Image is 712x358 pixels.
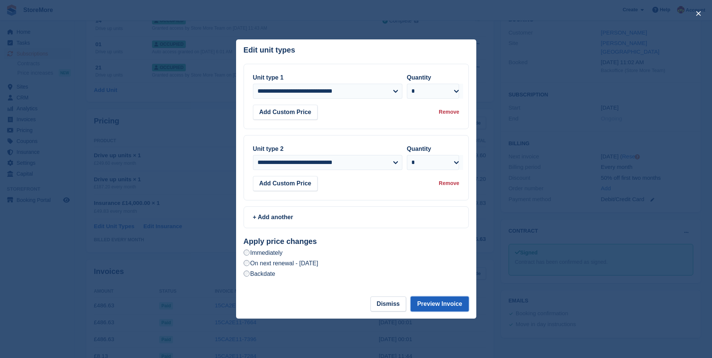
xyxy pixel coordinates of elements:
label: Backdate [244,270,275,278]
div: + Add another [253,213,459,222]
label: Quantity [407,146,431,152]
label: On next renewal - [DATE] [244,259,318,267]
button: Dismiss [370,296,406,311]
label: Quantity [407,74,431,81]
input: Immediately [244,250,250,256]
div: Remove [439,108,459,116]
input: On next renewal - [DATE] [244,260,250,266]
strong: Apply price changes [244,237,317,245]
a: + Add another [244,206,469,228]
label: Unit type 2 [253,146,284,152]
p: Edit unit types [244,46,295,54]
input: Backdate [244,271,250,277]
label: Unit type 1 [253,74,284,81]
label: Immediately [244,249,283,257]
button: Add Custom Price [253,105,318,120]
button: close [692,8,704,20]
button: Add Custom Price [253,176,318,191]
div: Remove [439,179,459,187]
button: Preview Invoice [411,296,468,311]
